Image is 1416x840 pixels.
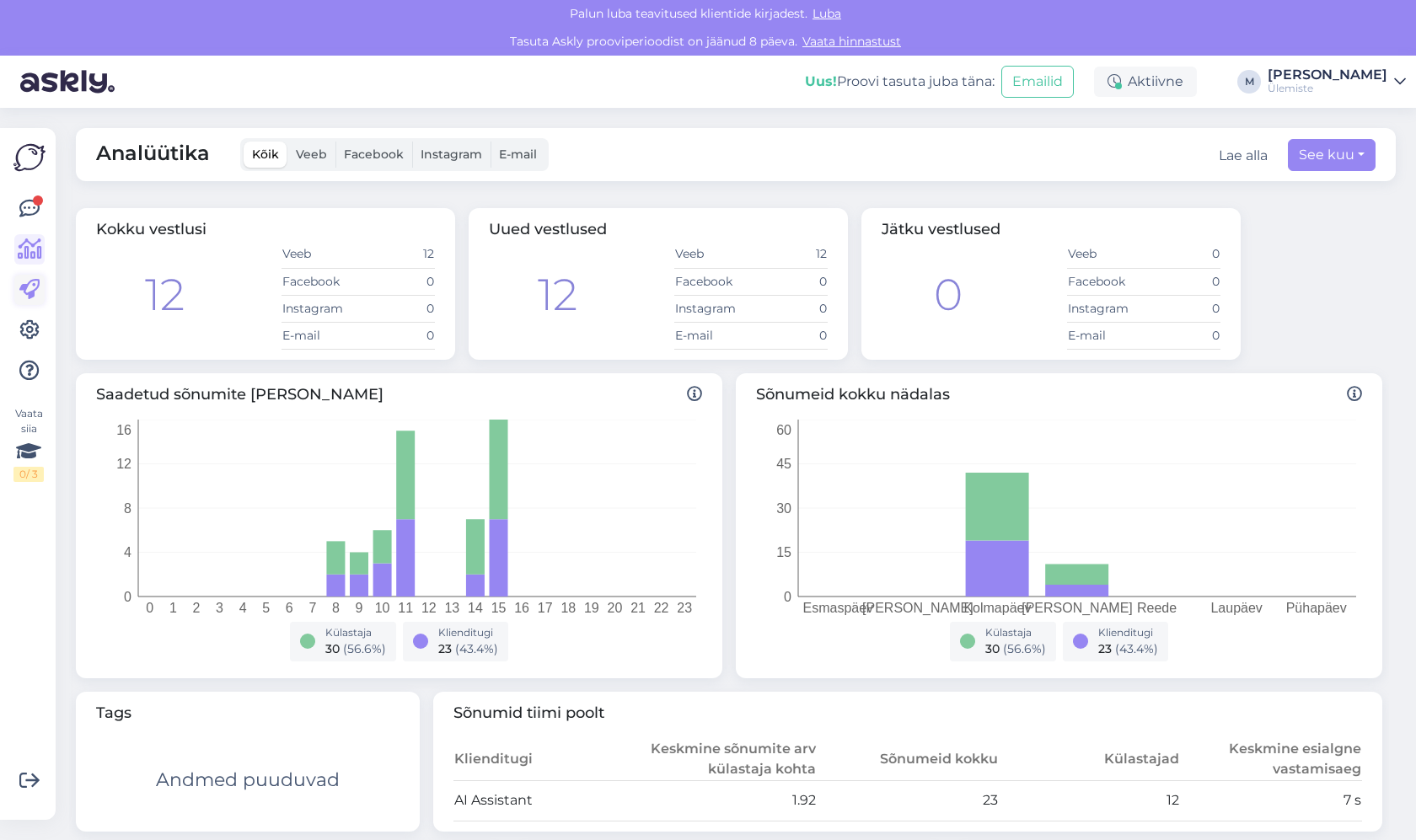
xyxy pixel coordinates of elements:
[116,422,131,436] tspan: 16
[1286,601,1347,615] tspan: Pühapäev
[817,738,999,781] th: Sõnumeid kokku
[635,780,817,821] td: 1.92
[1288,139,1376,171] button: See kuu
[124,589,131,603] tspan: 0
[1268,82,1387,95] div: Ülemiste
[239,601,247,615] tspan: 4
[797,34,906,49] a: Vaata hinnastust
[358,268,435,295] td: 0
[398,601,413,615] tspan: 11
[882,220,1000,238] span: Jätku vestlused
[332,601,340,615] tspan: 8
[802,601,873,615] tspan: Esmaspäev
[325,641,340,656] span: 30
[538,601,553,615] tspan: 17
[674,268,751,295] td: Facebook
[169,601,177,615] tspan: 1
[146,601,153,615] tspan: 0
[468,601,483,615] tspan: 14
[421,147,482,162] span: Instagram
[999,780,1181,821] td: 12
[963,601,1031,615] tspan: Kolmapäev
[444,601,459,615] tspan: 13
[608,601,623,615] tspan: 20
[805,72,995,92] div: Proovi tasuta juba täna:
[985,625,1046,640] div: Külastaja
[282,241,358,268] td: Veeb
[776,500,791,515] tspan: 30
[145,262,185,328] div: 12
[453,702,1363,725] span: Sõnumid tiimi poolt
[751,241,828,268] td: 12
[453,780,636,821] td: AI Assistant
[96,138,210,171] span: Analüütika
[1067,268,1144,295] td: Facebook
[985,641,1000,656] span: 30
[862,601,973,616] tspan: [PERSON_NAME]
[677,601,692,615] tspan: 23
[538,262,577,328] div: 12
[96,383,702,406] span: Saadetud sõnumite [PERSON_NAME]
[356,601,363,615] tspan: 9
[96,220,206,238] span: Kokku vestlusi
[1115,641,1158,656] span: ( 43.4 %)
[491,601,507,615] tspan: 15
[13,406,44,482] div: Vaata siia
[282,322,358,349] td: E-mail
[499,147,537,162] span: E-mail
[1144,268,1220,295] td: 0
[630,601,646,615] tspan: 21
[358,322,435,349] td: 0
[308,601,316,615] tspan: 7
[193,601,201,615] tspan: 2
[674,322,751,349] td: E-mail
[756,383,1362,406] span: Sõnumeid kokku nädalas
[1268,68,1406,95] a: [PERSON_NAME]Ülemiste
[262,601,270,615] tspan: 5
[1067,295,1144,322] td: Instagram
[124,500,131,515] tspan: 8
[751,295,828,322] td: 0
[1180,738,1362,781] th: Keskmine esialgne vastamisaeg
[1003,641,1046,656] span: ( 56.6 %)
[776,457,791,471] tspan: 45
[1137,601,1177,615] tspan: Reede
[286,601,293,615] tspan: 6
[1098,625,1158,640] div: Klienditugi
[216,601,223,615] tspan: 3
[751,322,828,349] td: 0
[584,601,599,615] tspan: 19
[805,73,837,89] b: Uus!
[13,142,46,174] img: Askly Logo
[1144,295,1220,322] td: 0
[421,601,437,615] tspan: 12
[635,738,817,781] th: Keskmine sõnumite arv külastaja kohta
[375,601,390,615] tspan: 10
[124,545,131,559] tspan: 4
[1237,70,1261,94] div: M
[1144,241,1220,268] td: 0
[358,295,435,322] td: 0
[1268,68,1387,82] div: [PERSON_NAME]
[1219,146,1268,166] div: Lae alla
[156,766,340,794] div: Andmed puuduvad
[438,641,452,656] span: 23
[1001,66,1074,98] button: Emailid
[358,241,435,268] td: 12
[934,262,963,328] div: 0
[13,467,44,482] div: 0 / 3
[560,601,576,615] tspan: 18
[776,422,791,436] tspan: 60
[784,589,791,603] tspan: 0
[999,738,1181,781] th: Külastajad
[674,295,751,322] td: Instagram
[282,268,358,295] td: Facebook
[1022,601,1133,616] tspan: [PERSON_NAME]
[96,702,400,725] span: Tags
[282,295,358,322] td: Instagram
[807,6,846,21] span: Luba
[1098,641,1112,656] span: 23
[252,147,279,162] span: Kõik
[1210,601,1262,615] tspan: Laupäev
[343,641,386,656] span: ( 56.6 %)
